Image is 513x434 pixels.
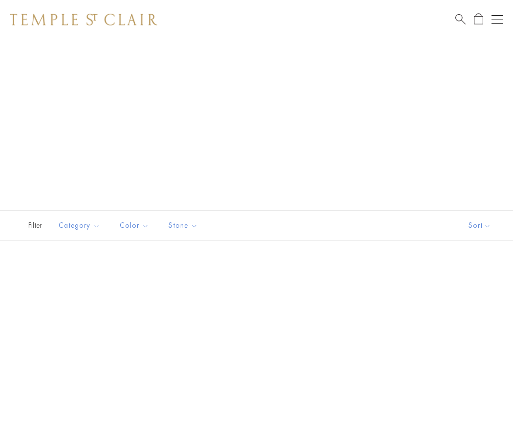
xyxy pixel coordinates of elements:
[492,14,503,25] button: Open navigation
[54,219,107,232] span: Category
[164,219,205,232] span: Stone
[474,13,483,25] a: Open Shopping Bag
[51,215,107,237] button: Category
[447,211,513,240] button: Show sort by
[115,219,156,232] span: Color
[161,215,205,237] button: Stone
[112,215,156,237] button: Color
[455,13,466,25] a: Search
[10,14,157,25] img: Temple St. Clair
